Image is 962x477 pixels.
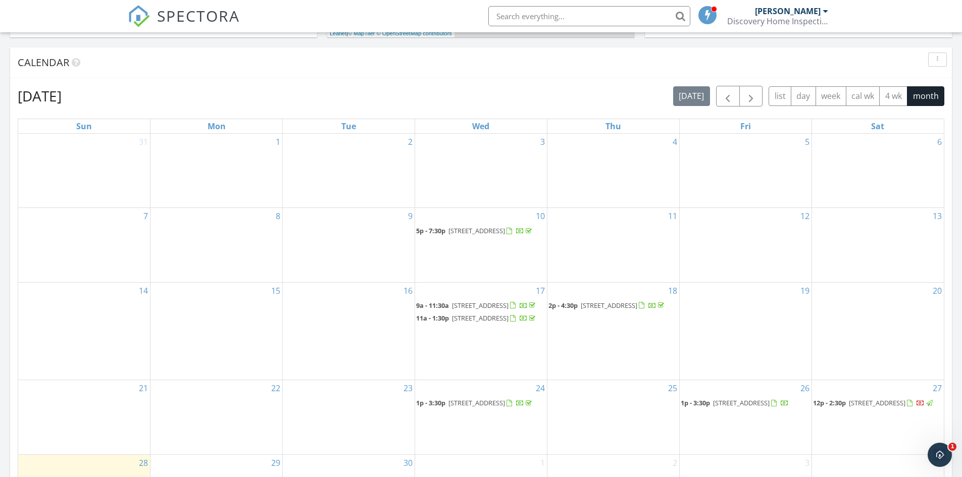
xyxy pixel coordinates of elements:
[406,134,415,150] a: Go to September 2, 2025
[269,380,282,396] a: Go to September 22, 2025
[18,282,150,380] td: Go to September 14, 2025
[416,300,546,312] a: 9a - 11:30a [STREET_ADDRESS]
[401,455,415,471] a: Go to September 30, 2025
[415,380,547,455] td: Go to September 24, 2025
[812,380,944,455] td: Go to September 27, 2025
[283,282,415,380] td: Go to September 16, 2025
[18,56,69,69] span: Calendar
[534,380,547,396] a: Go to September 24, 2025
[679,380,812,455] td: Go to September 26, 2025
[416,226,534,235] a: 5p - 7:30p [STREET_ADDRESS]
[812,134,944,208] td: Go to September 6, 2025
[269,283,282,299] a: Go to September 15, 2025
[415,134,547,208] td: Go to September 3, 2025
[534,208,547,224] a: Go to September 10, 2025
[679,282,812,380] td: Go to September 19, 2025
[452,301,509,310] span: [STREET_ADDRESS]
[206,119,228,133] a: Monday
[274,134,282,150] a: Go to September 1, 2025
[671,455,679,471] a: Go to October 2, 2025
[713,398,770,407] span: [STREET_ADDRESS]
[547,380,679,455] td: Go to September 25, 2025
[137,134,150,150] a: Go to August 31, 2025
[416,313,537,323] a: 11a - 1:30p [STREET_ADDRESS]
[401,283,415,299] a: Go to September 16, 2025
[128,5,150,27] img: The Best Home Inspection Software - Spectora
[681,398,789,407] a: 1p - 3:30p [STREET_ADDRESS]
[470,119,491,133] a: Wednesday
[18,134,150,208] td: Go to August 31, 2025
[448,226,505,235] span: [STREET_ADDRESS]
[283,207,415,282] td: Go to September 9, 2025
[948,443,956,451] span: 1
[755,6,821,16] div: [PERSON_NAME]
[339,119,358,133] a: Tuesday
[416,312,546,325] a: 11a - 1:30p [STREET_ADDRESS]
[157,5,240,26] span: SPECTORA
[816,86,846,106] button: week
[547,134,679,208] td: Go to September 4, 2025
[846,86,880,106] button: cal wk
[348,30,375,36] a: © MapTiler
[150,134,283,208] td: Go to September 1, 2025
[406,208,415,224] a: Go to September 9, 2025
[18,207,150,282] td: Go to September 7, 2025
[666,380,679,396] a: Go to September 25, 2025
[327,29,454,38] div: |
[377,30,452,36] a: © OpenStreetMap contributors
[74,119,94,133] a: Sunday
[548,301,578,310] span: 2p - 4:30p
[879,86,907,106] button: 4 wk
[798,380,812,396] a: Go to September 26, 2025
[673,86,710,106] button: [DATE]
[283,380,415,455] td: Go to September 23, 2025
[416,226,445,235] span: 5p - 7:30p
[931,380,944,396] a: Go to September 27, 2025
[581,301,637,310] span: [STREET_ADDRESS]
[931,283,944,299] a: Go to September 20, 2025
[18,86,62,106] h2: [DATE]
[679,207,812,282] td: Go to September 12, 2025
[738,119,753,133] a: Friday
[401,380,415,396] a: Go to September 23, 2025
[803,134,812,150] a: Go to September 5, 2025
[813,398,934,407] a: 12p - 2:30p [STREET_ADDRESS]
[716,86,740,107] button: Previous month
[798,208,812,224] a: Go to September 12, 2025
[679,134,812,208] td: Go to September 5, 2025
[416,398,534,407] a: 1p - 3:30p [STREET_ADDRESS]
[283,134,415,208] td: Go to September 2, 2025
[538,455,547,471] a: Go to October 1, 2025
[928,443,952,467] iframe: Intercom live chat
[666,283,679,299] a: Go to September 18, 2025
[813,397,943,409] a: 12p - 2:30p [STREET_ADDRESS]
[547,207,679,282] td: Go to September 11, 2025
[739,86,763,107] button: Next month
[452,313,509,323] span: [STREET_ADDRESS]
[416,398,445,407] span: 1p - 3:30p
[798,283,812,299] a: Go to September 19, 2025
[681,397,811,409] a: 1p - 3:30p [STREET_ADDRESS]
[849,398,905,407] span: [STREET_ADDRESS]
[681,398,710,407] span: 1p - 3:30p
[548,301,666,310] a: 2p - 4:30p [STREET_ADDRESS]
[269,455,282,471] a: Go to September 29, 2025
[416,225,546,237] a: 5p - 7:30p [STREET_ADDRESS]
[803,455,812,471] a: Go to October 3, 2025
[488,6,690,26] input: Search everything...
[534,283,547,299] a: Go to September 17, 2025
[812,207,944,282] td: Go to September 13, 2025
[415,207,547,282] td: Go to September 10, 2025
[330,30,346,36] a: Leaflet
[603,119,623,133] a: Thursday
[137,455,150,471] a: Go to September 28, 2025
[150,207,283,282] td: Go to September 8, 2025
[935,134,944,150] a: Go to September 6, 2025
[416,301,449,310] span: 9a - 11:30a
[727,16,828,26] div: Discovery Home Inspections LLC
[548,300,678,312] a: 2p - 4:30p [STREET_ADDRESS]
[128,14,240,35] a: SPECTORA
[141,208,150,224] a: Go to September 7, 2025
[415,282,547,380] td: Go to September 17, 2025
[813,398,846,407] span: 12p - 2:30p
